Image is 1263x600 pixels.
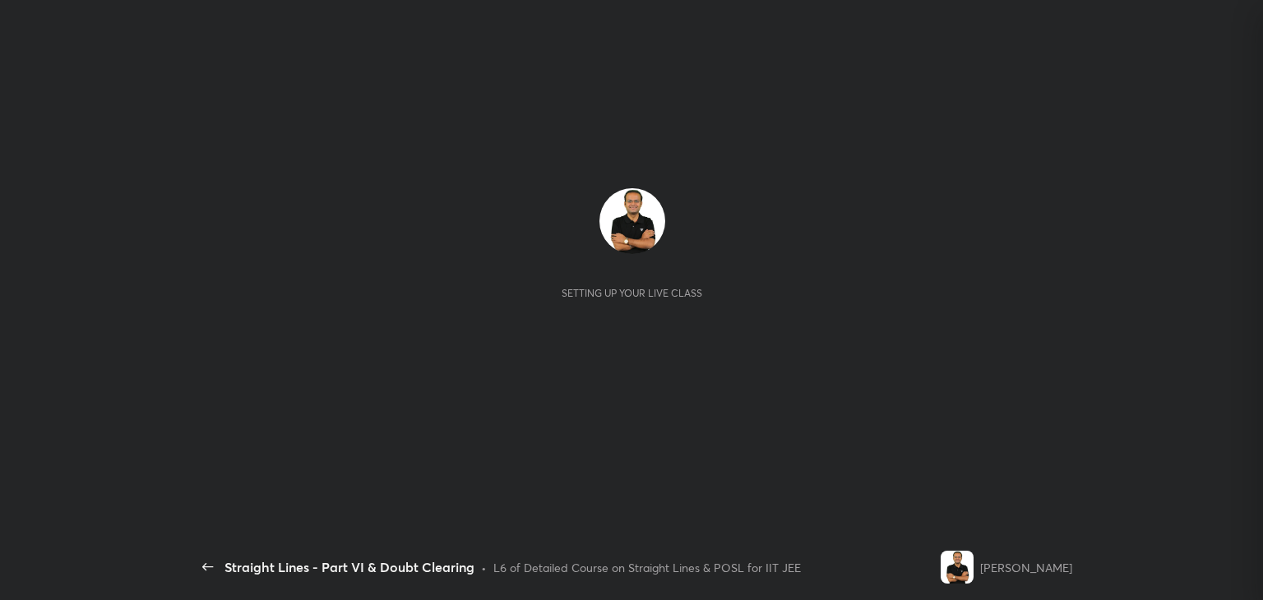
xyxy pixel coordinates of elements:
[980,559,1072,576] div: [PERSON_NAME]
[941,551,974,584] img: fe4b8a03a1bf418596e07c738c76a6a1.jpg
[481,559,487,576] div: •
[493,559,801,576] div: L6 of Detailed Course on Straight Lines & POSL for IIT JEE
[562,287,702,299] div: Setting up your live class
[224,557,474,577] div: Straight Lines - Part VI & Doubt Clearing
[599,188,665,254] img: fe4b8a03a1bf418596e07c738c76a6a1.jpg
